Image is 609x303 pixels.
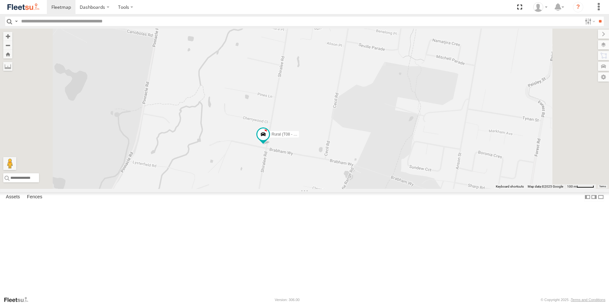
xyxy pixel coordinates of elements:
label: Dock Summary Table to the Left [584,192,591,202]
span: 100 m [567,185,576,188]
button: Zoom Home [3,50,12,59]
button: Map Scale: 100 m per 50 pixels [565,184,596,189]
a: Terms (opens in new tab) [599,185,606,188]
div: Matt Smith [531,2,550,12]
label: Search Query [14,17,19,26]
label: Search Filter Options [582,17,596,26]
img: fleetsu-logo-horizontal.svg [7,3,40,11]
a: Visit our Website [4,296,34,303]
button: Drag Pegman onto the map to open Street View [3,157,16,170]
label: Hide Summary Table [598,192,604,202]
label: Measure [3,62,12,71]
i: ? [573,2,583,12]
span: Map data ©2025 Google [528,185,563,188]
button: Zoom out [3,41,12,50]
div: Version: 306.00 [275,298,300,302]
label: Dock Summary Table to the Right [591,192,597,202]
label: Assets [3,192,23,202]
a: Terms and Conditions [571,298,605,302]
label: Map Settings [598,72,609,82]
button: Keyboard shortcuts [496,184,524,189]
div: © Copyright 2025 - [541,298,605,302]
button: Zoom in [3,32,12,41]
span: Rural (T08 - [PERSON_NAME]) [272,132,327,137]
label: Fences [24,192,46,202]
